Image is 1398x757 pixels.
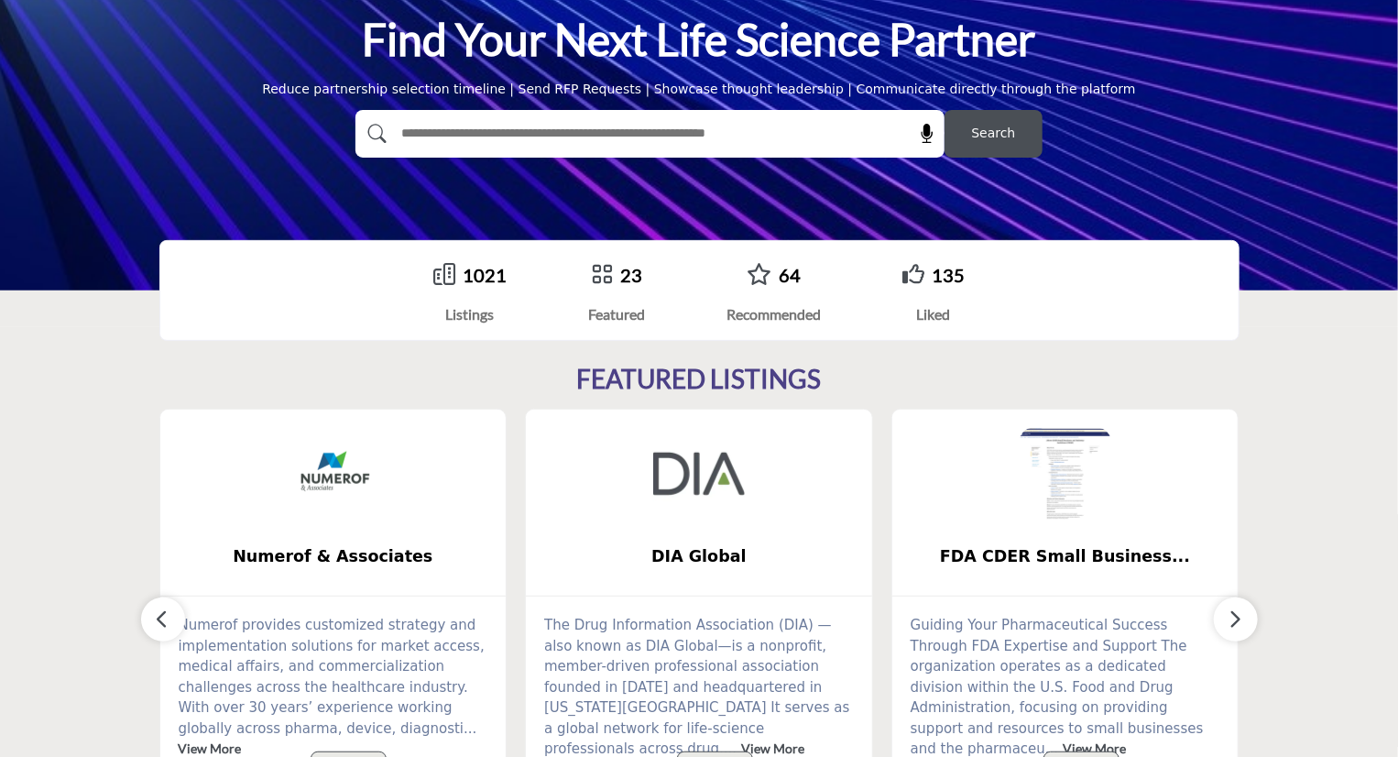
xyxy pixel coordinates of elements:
div: Liked [902,303,965,325]
span: Numerof & Associates [188,544,479,568]
h1: Find Your Next Life Science Partner [363,11,1036,68]
a: DIA Global [526,532,872,581]
img: DIA Global [653,428,745,520]
b: FDA CDER Small Business and Industry Assistance (SBIA) [920,532,1211,581]
span: FDA CDER Small Business... [920,544,1211,568]
span: ... [1045,741,1058,757]
img: FDA CDER Small Business and Industry Assistance (SBIA) [1020,428,1111,520]
span: ... [464,720,476,737]
div: Featured [588,303,645,325]
a: 1021 [463,264,507,286]
a: Go to Featured [591,263,613,288]
span: ... [724,741,737,757]
b: DIA Global [553,532,845,581]
button: Search [945,110,1043,158]
span: DIA Global [553,544,845,568]
div: Reduce partnership selection timeline | Send RFP Requests | Showcase thought leadership | Communi... [262,80,1136,99]
a: View More [1063,741,1126,756]
a: Go to Recommended [747,263,771,288]
span: Search [971,124,1015,143]
i: Go to Liked [902,263,924,285]
a: View More [741,741,804,756]
img: Numerof & Associates [287,428,378,520]
a: 64 [779,264,801,286]
div: Recommended [726,303,821,325]
h2: FEATURED LISTINGS [577,364,822,395]
div: Listings [433,303,507,325]
a: View More [179,741,242,756]
a: FDA CDER Small Business... [892,532,1239,581]
a: 135 [932,264,965,286]
a: 23 [620,264,642,286]
a: Numerof & Associates [160,532,507,581]
b: Numerof & Associates [188,532,479,581]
